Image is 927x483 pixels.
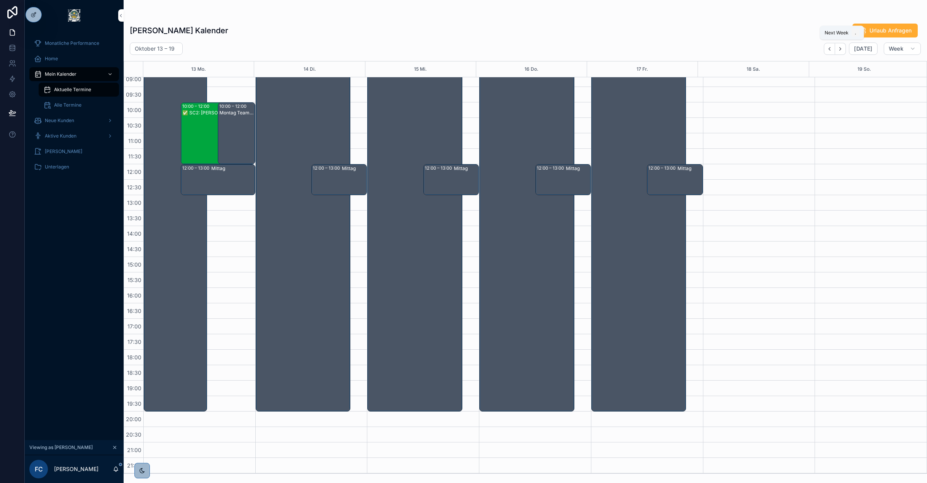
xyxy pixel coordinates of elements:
[219,110,254,116] div: Montag Teamslot
[54,465,98,473] p: [PERSON_NAME]
[536,165,591,195] div: 12:00 – 13:00Mittag
[125,199,143,206] span: 13:00
[825,30,849,36] span: Next Week
[126,338,143,345] span: 17:30
[125,354,143,361] span: 18:00
[677,165,702,172] div: Mittag
[124,431,143,438] span: 20:30
[29,67,119,81] a: Mein Kalender
[824,43,835,55] button: Back
[124,76,143,82] span: 09:00
[29,114,119,128] a: Neue Kunden
[29,160,119,174] a: Unterlagen
[125,246,143,252] span: 14:30
[126,153,143,160] span: 11:30
[854,45,872,52] span: [DATE]
[256,41,350,411] div: 08:00 – 20:00Urlaub
[125,168,143,175] span: 12:00
[54,87,91,93] span: Aktuelle Termine
[144,41,207,411] div: 08:00 – 20:00Urlaub
[125,122,143,129] span: 10:30
[124,416,143,422] span: 20:00
[68,9,80,22] img: App logo
[125,462,143,469] span: 21:30
[45,71,76,77] span: Mein Kalender
[125,230,143,237] span: 14:00
[124,91,143,98] span: 09:30
[414,61,427,77] button: 15 Mi.
[45,133,76,139] span: Aktive Kunden
[182,110,243,116] div: ✅ SC2: [PERSON_NAME]
[29,52,119,66] a: Home
[54,102,81,108] span: Alle Termine
[525,61,538,77] button: 16 Do.
[126,138,143,144] span: 11:00
[835,43,846,55] button: Next
[125,107,143,113] span: 10:00
[25,31,124,184] div: scrollable content
[45,164,69,170] span: Unterlagen
[182,165,211,171] div: 12:00 – 13:00
[130,25,228,36] h1: [PERSON_NAME] Kalender
[45,56,58,62] span: Home
[29,145,119,158] a: [PERSON_NAME]
[647,165,702,195] div: 12:00 – 13:00Mittag
[368,41,462,411] div: 08:00 – 20:00Urlaub
[537,165,566,171] div: 12:00 – 13:00
[857,61,871,77] button: 19 So.
[29,36,119,50] a: Monatliche Performance
[869,27,912,34] span: Urlaub Anfragen
[181,103,244,164] div: 10:00 – 12:00✅ SC2: [PERSON_NAME]
[480,41,574,411] div: 08:00 – 20:00Urlaub
[125,292,143,299] span: 16:00
[29,129,119,143] a: Aktive Kunden
[125,400,143,407] span: 19:30
[181,165,255,195] div: 12:00 – 13:00Mittag
[312,165,367,195] div: 12:00 – 13:00Mittag
[747,61,760,77] button: 18 Sa.
[649,165,677,171] div: 12:00 – 13:00
[592,41,686,411] div: 08:00 – 20:00Urlaub
[424,165,479,195] div: 12:00 – 13:00Mittag
[39,98,119,112] a: Alle Termine
[849,43,877,55] button: [DATE]
[125,308,143,314] span: 16:30
[35,464,43,474] span: FC
[45,148,82,155] span: [PERSON_NAME]
[211,165,254,172] div: Mittag
[125,369,143,376] span: 18:30
[125,184,143,190] span: 12:30
[45,40,99,46] span: Monatliche Performance
[884,43,921,55] button: Week
[191,61,206,77] button: 13 Mo.
[454,165,478,172] div: Mittag
[182,103,211,109] div: 10:00 – 12:00
[566,165,590,172] div: Mittag
[425,165,454,171] div: 12:00 – 13:00
[39,83,119,97] a: Aktuelle Termine
[125,385,143,391] span: 19:00
[342,165,366,172] div: Mittag
[126,277,143,283] span: 15:30
[29,444,93,451] span: Viewing as [PERSON_NAME]
[126,261,143,268] span: 15:00
[125,447,143,453] span: 21:00
[852,24,918,37] button: Urlaub Anfragen
[135,45,175,53] h2: Oktober 13 – 19
[637,61,648,77] button: 17 Fr.
[304,61,316,77] button: 14 Di.
[218,103,255,164] div: 10:00 – 12:00Montag Teamslot
[313,165,342,171] div: 12:00 – 13:00
[125,215,143,221] span: 13:30
[852,30,859,36] span: .
[126,323,143,330] span: 17:00
[889,45,903,52] span: Week
[45,117,74,124] span: Neue Kunden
